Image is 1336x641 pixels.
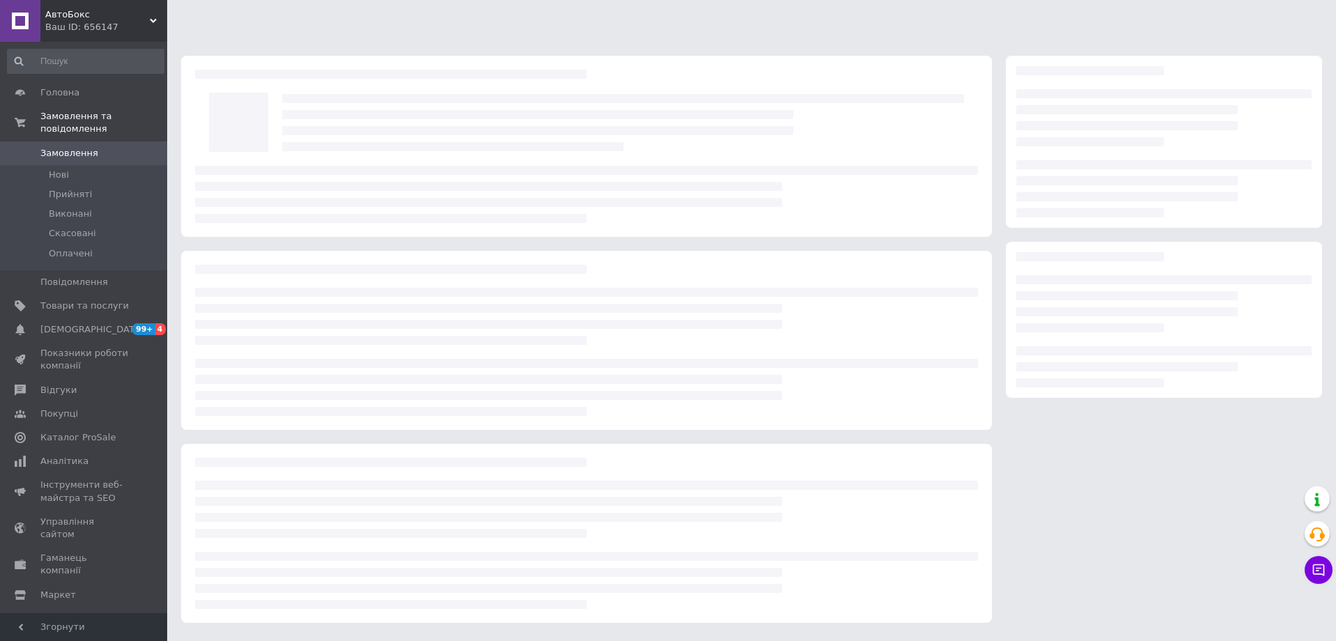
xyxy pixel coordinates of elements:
[40,516,129,541] span: Управління сайтом
[40,612,111,625] span: Налаштування
[40,384,77,396] span: Відгуки
[1305,556,1333,584] button: Чат з покупцем
[49,208,92,220] span: Виконані
[49,227,96,240] span: Скасовані
[49,169,69,181] span: Нові
[40,455,88,468] span: Аналітика
[40,552,129,577] span: Гаманець компанії
[40,147,98,160] span: Замовлення
[40,86,79,99] span: Головна
[7,49,164,74] input: Пошук
[132,323,155,335] span: 99+
[40,110,167,135] span: Замовлення та повідомлення
[40,589,76,601] span: Маркет
[40,300,129,312] span: Товари та послуги
[40,323,143,336] span: [DEMOGRAPHIC_DATA]
[40,431,116,444] span: Каталог ProSale
[49,247,93,260] span: Оплачені
[40,347,129,372] span: Показники роботи компанії
[40,408,78,420] span: Покупці
[45,21,167,33] div: Ваш ID: 656147
[40,276,108,288] span: Повідомлення
[49,188,92,201] span: Прийняті
[40,479,129,504] span: Інструменти веб-майстра та SEO
[155,323,166,335] span: 4
[45,8,150,21] span: АвтоБокс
